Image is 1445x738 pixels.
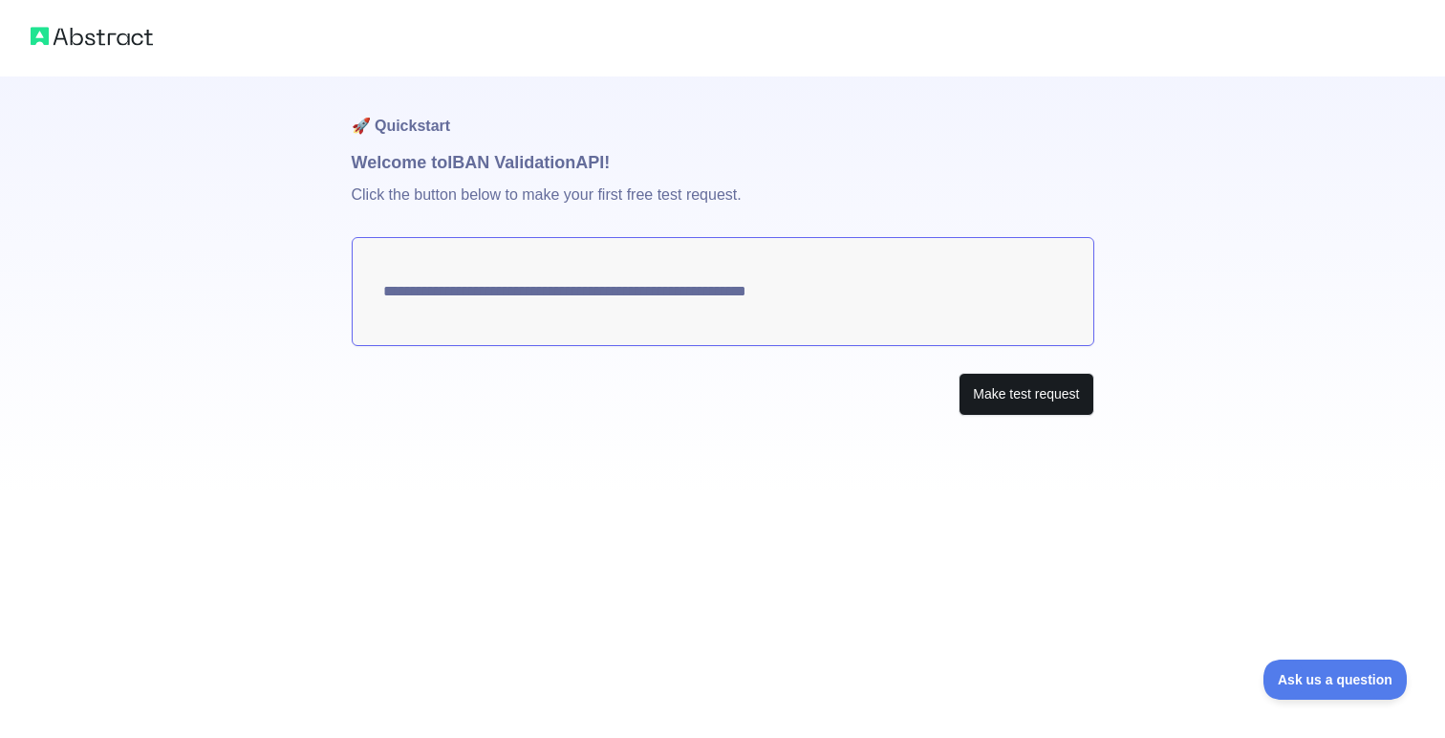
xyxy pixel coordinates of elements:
p: Click the button below to make your first free test request. [352,176,1094,237]
iframe: Toggle Customer Support [1263,660,1407,700]
h1: Welcome to IBAN Validation API! [352,149,1094,176]
h1: 🚀 Quickstart [352,76,1094,149]
img: Abstract logo [31,23,153,50]
button: Make test request [959,373,1093,416]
